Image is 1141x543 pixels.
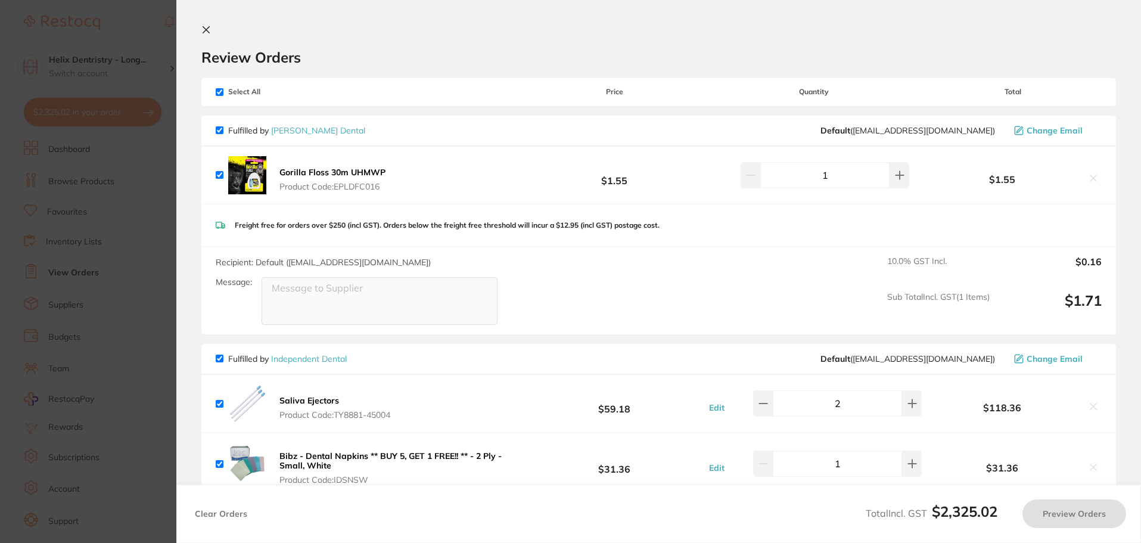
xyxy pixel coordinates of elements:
span: Quantity [703,88,925,96]
button: Gorilla Floss 30m UHMWP Product Code:EPLDFC016 [276,167,389,192]
img: cTkzOWFwbw [228,445,266,483]
span: Total [925,88,1102,96]
b: Saliva Ejectors [279,395,339,406]
button: Change Email [1011,125,1102,136]
a: [PERSON_NAME] Dental [271,125,365,136]
span: Total Incl. GST [866,507,997,519]
b: $1.55 [925,174,1080,185]
span: 10.0 % GST Incl. [887,256,990,283]
b: $59.18 [526,393,702,415]
b: Default [820,353,850,364]
b: Default [820,125,850,136]
span: Change Email [1027,354,1083,364]
span: Product Code: TY8881-45004 [279,410,390,420]
span: Sub Total Incl. GST ( 1 Items) [887,292,990,325]
button: Change Email [1011,353,1102,364]
a: Independent Dental [271,353,347,364]
img: cTNvOHE2dw [228,156,266,194]
p: Freight free for orders over $250 (incl GST). Orders below the freight free threshold will incur ... [235,221,660,229]
span: Recipient: Default ( [EMAIL_ADDRESS][DOMAIN_NAME] ) [216,257,431,268]
span: Product Code: IDSNSW [279,475,522,485]
button: Edit [705,463,728,473]
output: $0.16 [999,256,1102,283]
p: Fulfilled by [228,354,347,364]
span: Select All [216,88,335,96]
b: $31.36 [925,463,1080,473]
label: Message: [216,277,252,287]
img: bThvZzUzZg [228,384,266,423]
button: Edit [705,402,728,413]
span: Price [526,88,702,96]
span: orders@independentdental.com.au [820,354,995,364]
h2: Review Orders [201,48,1116,66]
span: Change Email [1027,126,1083,135]
b: Bibz - Dental Napkins ** BUY 5, GET 1 FREE!! ** - 2 Ply - Small, White [279,451,502,471]
button: Preview Orders [1022,499,1126,528]
b: $2,325.02 [932,502,997,520]
b: $31.36 [526,453,702,475]
button: Saliva Ejectors Product Code:TY8881-45004 [276,395,394,420]
button: Clear Orders [191,499,251,528]
span: Product Code: EPLDFC016 [279,182,385,191]
b: $1.55 [526,164,702,186]
p: Fulfilled by [228,126,365,135]
span: sales@piksters.com [820,126,995,135]
button: Bibz - Dental Napkins ** BUY 5, GET 1 FREE!! ** - 2 Ply - Small, White Product Code:IDSNSW [276,451,526,485]
b: Gorilla Floss 30m UHMWP [279,167,385,178]
b: $118.36 [925,402,1080,413]
output: $1.71 [999,292,1102,325]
